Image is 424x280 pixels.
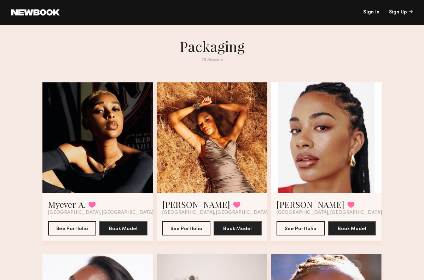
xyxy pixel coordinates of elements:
a: Book Model [328,225,376,231]
span: [GEOGRAPHIC_DATA], [GEOGRAPHIC_DATA] [277,210,382,216]
button: See Portfolio [277,221,325,235]
button: Book Model [99,221,147,235]
a: [PERSON_NAME] [277,199,344,210]
a: Book Model [99,225,147,231]
button: Book Model [214,221,262,235]
a: Sign In [363,10,379,15]
div: Sign Up [389,10,413,15]
a: Myever A. [48,199,86,210]
a: [PERSON_NAME] [162,199,230,210]
button: Book Model [328,221,376,235]
h1: Packaging [85,37,339,55]
div: 25 Models [85,58,339,63]
span: [GEOGRAPHIC_DATA], [GEOGRAPHIC_DATA] [48,210,153,216]
button: See Portfolio [162,221,211,235]
button: See Portfolio [48,221,97,235]
span: [GEOGRAPHIC_DATA], [GEOGRAPHIC_DATA] [162,210,268,216]
a: Book Model [214,225,262,231]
